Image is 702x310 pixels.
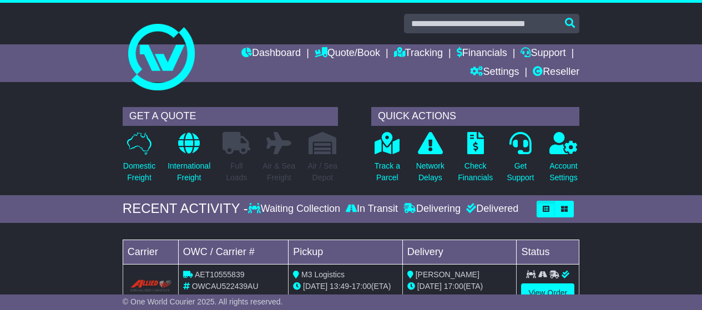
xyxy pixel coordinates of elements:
div: Delivered [463,203,518,215]
span: 13:49 [330,282,349,291]
a: Track aParcel [374,131,401,190]
td: Status [517,240,579,264]
td: OWC / Carrier # [178,240,288,264]
p: Air & Sea Freight [262,160,295,184]
a: AccountSettings [549,131,578,190]
span: [PERSON_NAME] [416,270,479,279]
span: [DATE] [303,282,327,291]
a: Settings [470,63,519,82]
span: © One World Courier 2025. All rights reserved. [123,297,283,306]
p: Network Delays [416,160,445,184]
p: Domestic Freight [123,160,155,184]
p: International Freight [168,160,210,184]
div: (ETA) [407,281,512,292]
div: RECENT ACTIVITY - [123,201,248,217]
div: - (ETA) [293,281,398,292]
a: View Order [521,283,574,303]
span: 17:00 [444,282,463,291]
div: Waiting Collection [248,203,343,215]
div: Delivering [401,203,463,215]
a: Quote/Book [315,44,380,63]
p: Get Support [507,160,534,184]
p: Track a Parcel [375,160,400,184]
a: NetworkDelays [416,131,445,190]
a: Dashboard [241,44,301,63]
span: [DATE] [417,282,442,291]
td: Pickup [289,240,403,264]
span: AET10555839 [195,270,245,279]
a: Support [521,44,565,63]
a: InternationalFreight [167,131,211,190]
p: Full Loads [223,160,250,184]
td: Carrier [123,240,178,264]
div: QUICK ACTIONS [371,107,579,126]
span: 17:00 [352,282,371,291]
p: Air / Sea Depot [307,160,337,184]
a: GetSupport [506,131,534,190]
p: Account Settings [549,160,578,184]
a: CheckFinancials [457,131,493,190]
a: DomesticFreight [123,131,156,190]
div: GET A QUOTE [123,107,338,126]
p: Check Financials [458,160,493,184]
img: Allied_Express_Local_Courier.png [130,279,171,292]
a: Reseller [533,63,579,82]
div: In Transit [343,203,401,215]
a: Tracking [394,44,443,63]
span: M3 Logistics [301,270,345,279]
td: Delivery [402,240,517,264]
a: Financials [457,44,507,63]
span: OWCAU522439AU [192,282,259,291]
